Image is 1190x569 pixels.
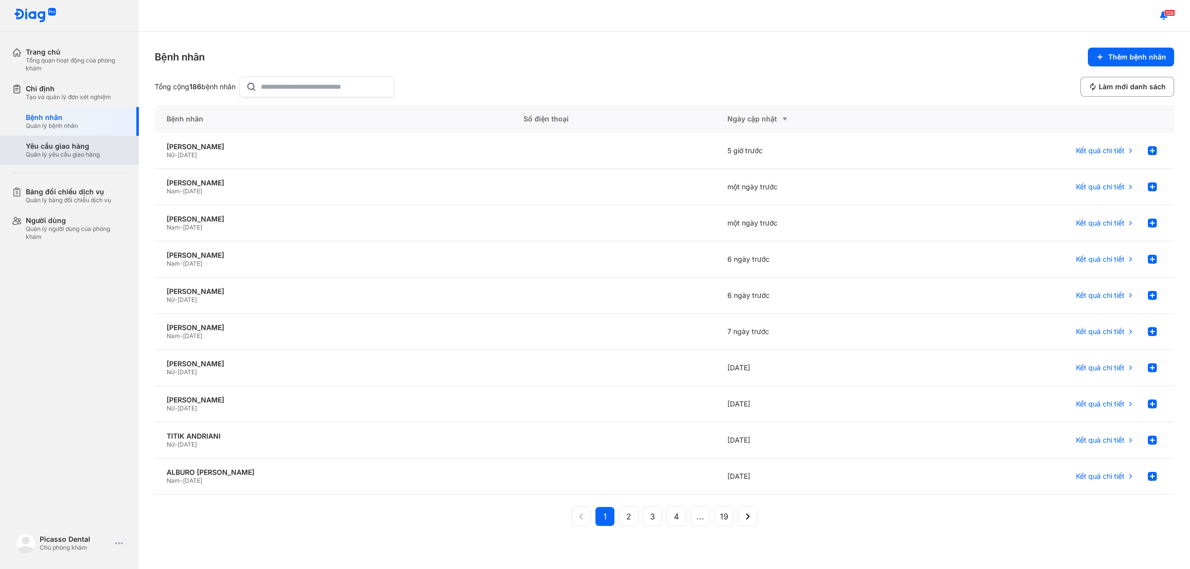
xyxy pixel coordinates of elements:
span: 3 [650,511,655,522]
div: TITIK ANDRIANI [167,432,500,441]
div: [DATE] [715,458,919,495]
div: [PERSON_NAME] [167,215,500,224]
div: một ngày trước [715,205,919,241]
div: Trang chủ [26,48,127,57]
span: - [175,368,178,376]
span: Nam [167,332,180,340]
span: 19 [720,511,728,522]
button: 3 [643,507,662,526]
button: Thêm bệnh nhân [1088,48,1174,66]
button: ... [690,507,710,526]
span: 1 [603,511,607,522]
div: [PERSON_NAME] [167,396,500,404]
span: [DATE] [183,477,202,484]
span: - [175,441,178,448]
button: Làm mới danh sách [1080,77,1174,97]
span: Kết quả chi tiết [1076,399,1125,408]
div: ALBURO [PERSON_NAME] [167,468,500,477]
span: Thêm bệnh nhân [1108,53,1166,61]
span: Nữ [167,404,175,412]
span: - [180,332,183,340]
div: Bảng đối chiếu dịch vụ [26,187,111,196]
div: Tổng cộng bệnh nhân [155,82,236,91]
span: 126 [1164,9,1175,16]
div: [DATE] [715,350,919,386]
div: Ngày cập nhật [727,113,907,125]
button: 1 [595,507,615,526]
div: 5 giờ trước [715,133,919,169]
div: [PERSON_NAME] [167,287,500,296]
span: Làm mới danh sách [1099,82,1166,91]
div: Tổng quan hoạt động của phòng khám [26,57,127,72]
button: 19 [714,507,734,526]
span: [DATE] [183,187,202,195]
span: - [175,296,178,303]
span: - [175,404,178,412]
span: Nữ [167,368,175,376]
div: Bệnh nhân [155,50,205,64]
div: Người dùng [26,216,127,225]
div: Bệnh nhân [26,113,78,122]
span: Kết quả chi tiết [1076,146,1125,155]
span: Kết quả chi tiết [1076,472,1125,481]
span: - [180,187,183,195]
span: Kết quả chi tiết [1076,436,1125,445]
span: - [175,151,178,159]
img: logo [16,533,36,553]
div: [DATE] [715,422,919,458]
span: - [180,224,183,231]
span: Nam [167,187,180,195]
div: [PERSON_NAME] [167,251,500,260]
div: Quản lý bệnh nhân [26,122,78,130]
span: [DATE] [178,368,197,376]
span: - [180,477,183,484]
div: Chủ phòng khám [40,544,111,552]
span: 4 [674,511,679,522]
span: [DATE] [178,151,197,159]
div: Quản lý yêu cầu giao hàng [26,151,100,159]
div: Quản lý người dùng của phòng khám [26,225,127,241]
div: Số điện thoại [512,105,715,133]
div: [PERSON_NAME] [167,178,500,187]
span: Nam [167,260,180,267]
span: [DATE] [183,224,202,231]
span: [DATE] [183,260,202,267]
span: Nữ [167,151,175,159]
div: [PERSON_NAME] [167,359,500,368]
div: 7 ngày trước [715,314,919,350]
div: [DATE] [715,386,919,422]
span: ... [697,511,704,522]
div: Chỉ định [26,84,111,93]
span: Nữ [167,296,175,303]
span: [DATE] [178,441,197,448]
div: Quản lý bảng đối chiếu dịch vụ [26,196,111,204]
img: logo [14,8,57,23]
div: Tạo và quản lý đơn xét nghiệm [26,93,111,101]
div: một ngày trước [715,169,919,205]
span: [DATE] [178,296,197,303]
span: - [180,260,183,267]
span: Kết quả chi tiết [1076,291,1125,300]
button: 4 [666,507,686,526]
div: [PERSON_NAME] [167,142,500,151]
button: 2 [619,507,639,526]
span: Kết quả chi tiết [1076,255,1125,264]
div: 6 ngày trước [715,241,919,278]
div: Yêu cầu giao hàng [26,142,100,151]
span: [DATE] [178,404,197,412]
div: Bệnh nhân [155,105,512,133]
span: Nam [167,477,180,484]
div: 6 ngày trước [715,278,919,314]
span: 2 [626,511,631,522]
div: Picasso Dental [40,535,111,544]
span: Kết quả chi tiết [1076,182,1125,191]
span: Kết quả chi tiết [1076,219,1125,228]
span: [DATE] [183,332,202,340]
span: Nam [167,224,180,231]
div: [PERSON_NAME] [167,323,500,332]
span: 186 [189,82,201,91]
span: Kết quả chi tiết [1076,363,1125,372]
span: Kết quả chi tiết [1076,327,1125,336]
span: Nữ [167,441,175,448]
